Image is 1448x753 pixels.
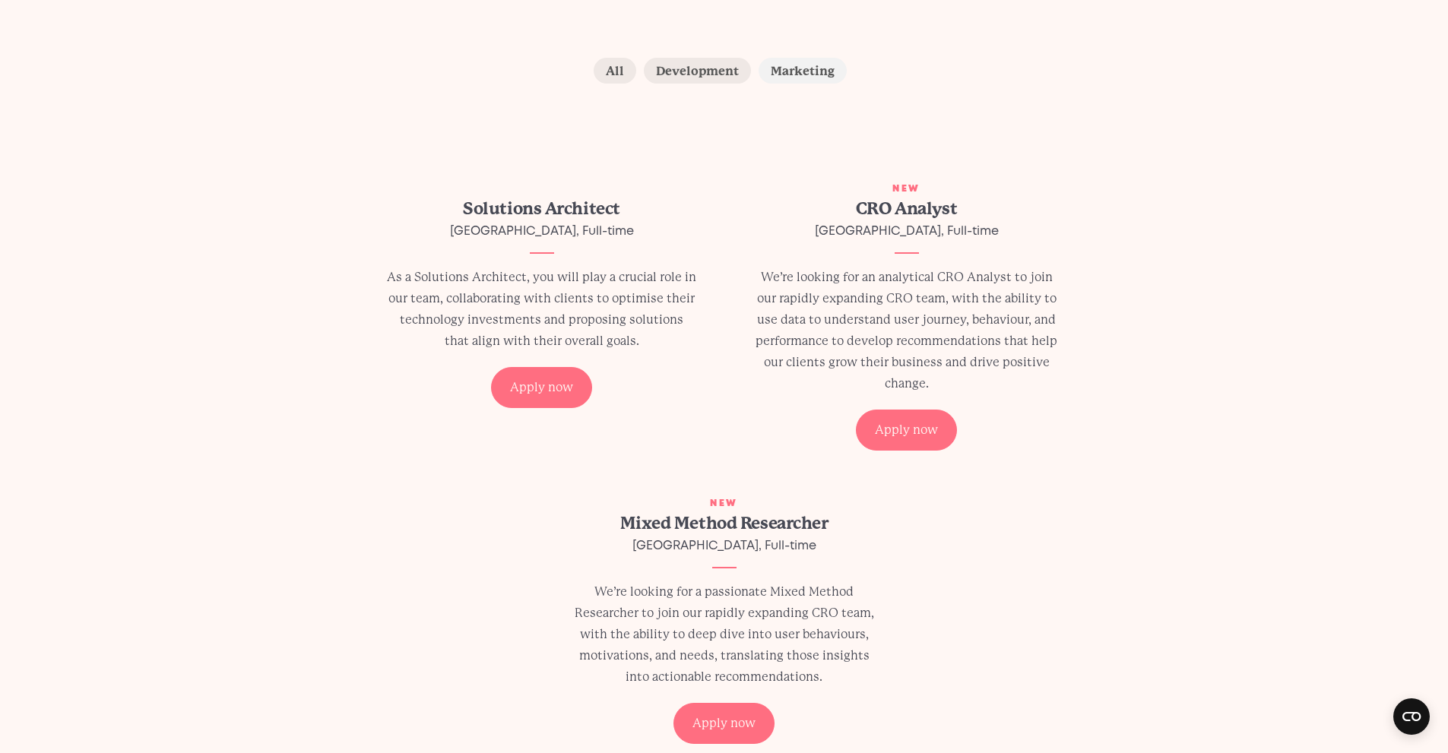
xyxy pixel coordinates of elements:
div: Apply now [856,410,957,451]
h2: Mixed Method Researcher [569,511,879,536]
div: New [724,182,1089,197]
label: Marketing [759,58,847,84]
h2: Solutions Architect [387,197,697,221]
div: New [542,496,907,511]
div: [GEOGRAPHIC_DATA], Full-time [569,536,879,557]
p: We’re looking for a passionate Mixed Method Researcher to join our rapidly expanding CRO team, wi... [569,581,879,688]
div: [GEOGRAPHIC_DATA], Full-time [387,221,697,242]
label: All [594,58,636,84]
h2: CRO Analyst [752,197,1062,221]
p: We’re looking for an analytical CRO Analyst to join our rapidly expanding CRO team, with the abil... [752,267,1062,394]
a: New CRO Analyst [GEOGRAPHIC_DATA], Full-time We’re looking for an analytical CRO Analyst to join ... [724,182,1089,451]
div: Apply now [491,367,592,408]
a: Solutions Architect [GEOGRAPHIC_DATA], Full-time As a Solutions Architect, you will play a crucia... [360,182,724,451]
div: Apply now [673,703,775,744]
label: Development [644,58,751,84]
p: As a Solutions Architect, you will play a crucial role in our team, collaborating with clients to... [387,267,697,352]
a: New Mixed Method Researcher [GEOGRAPHIC_DATA], Full-time We’re looking for a passionate Mixed Met... [542,496,907,744]
div: [GEOGRAPHIC_DATA], Full-time [752,221,1062,242]
button: Open CMP widget [1393,698,1430,735]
